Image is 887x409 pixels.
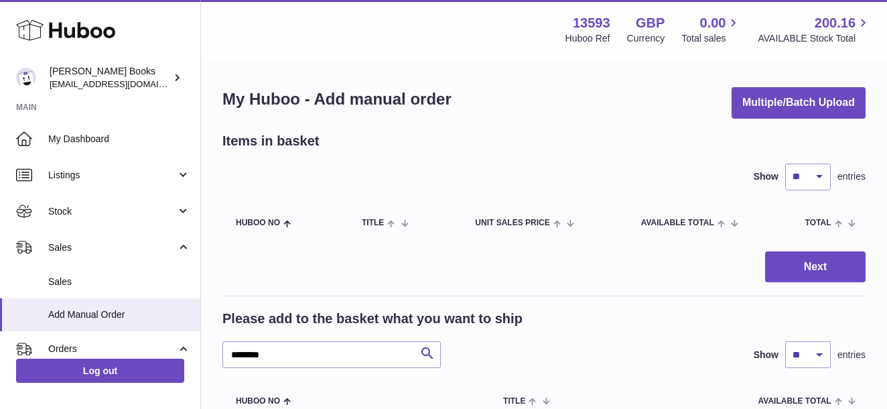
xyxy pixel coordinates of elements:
[636,14,665,32] strong: GBP
[700,14,726,32] span: 0.00
[16,68,36,88] img: info@troybooks.co.uk
[754,170,778,183] label: Show
[641,219,714,227] span: AVAILABLE Total
[48,133,190,145] span: My Dashboard
[837,170,866,183] span: entries
[48,276,190,288] span: Sales
[48,205,176,218] span: Stock
[754,349,778,361] label: Show
[627,32,665,45] div: Currency
[50,65,170,91] div: [PERSON_NAME] Books
[565,32,610,45] div: Huboo Ref
[222,132,320,150] h2: Items in basket
[222,89,452,110] h1: My Huboo - Add manual order
[48,308,190,321] span: Add Manual Order
[236,397,280,406] span: Huboo no
[16,359,184,383] a: Log out
[573,14,610,32] strong: 13593
[805,219,831,227] span: Total
[815,14,856,32] span: 200.16
[222,310,523,328] h2: Please add to the basket what you want to ship
[50,78,197,89] span: [EMAIL_ADDRESS][DOMAIN_NAME]
[758,397,831,406] span: AVAILABLE Total
[758,14,871,45] a: 200.16 AVAILABLE Stock Total
[475,219,549,227] span: Unit Sales Price
[48,169,176,182] span: Listings
[48,343,176,355] span: Orders
[362,219,384,227] span: Title
[681,14,741,45] a: 0.00 Total sales
[503,397,525,406] span: Title
[681,32,741,45] span: Total sales
[732,87,866,119] button: Multiple/Batch Upload
[765,251,866,283] button: Next
[48,241,176,254] span: Sales
[758,32,871,45] span: AVAILABLE Stock Total
[837,349,866,361] span: entries
[236,219,280,227] span: Huboo no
